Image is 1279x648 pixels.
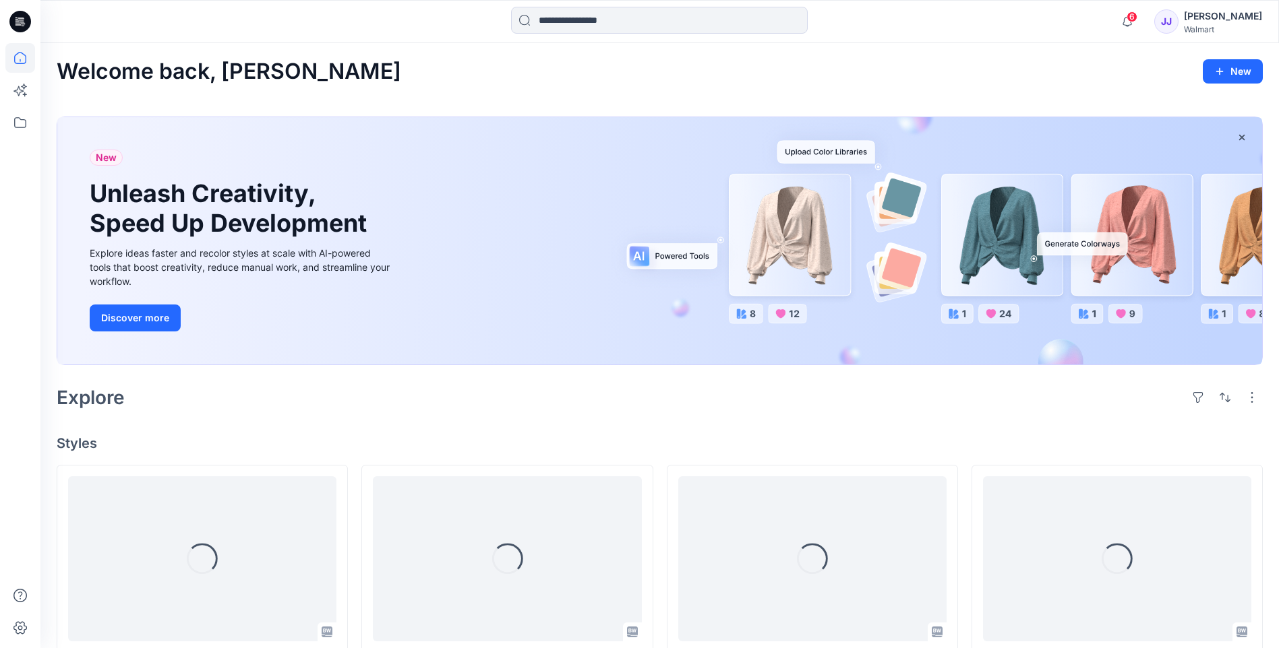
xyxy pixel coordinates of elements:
[1184,24,1262,34] div: Walmart
[90,179,373,237] h1: Unleash Creativity, Speed Up Development
[57,59,401,84] h2: Welcome back, [PERSON_NAME]
[96,150,117,166] span: New
[90,246,393,288] div: Explore ideas faster and recolor styles at scale with AI-powered tools that boost creativity, red...
[1203,59,1263,84] button: New
[1184,8,1262,24] div: [PERSON_NAME]
[90,304,393,331] a: Discover more
[57,387,125,408] h2: Explore
[90,304,181,331] button: Discover more
[1127,11,1137,22] span: 6
[1154,9,1179,34] div: JJ
[57,435,1263,451] h4: Styles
